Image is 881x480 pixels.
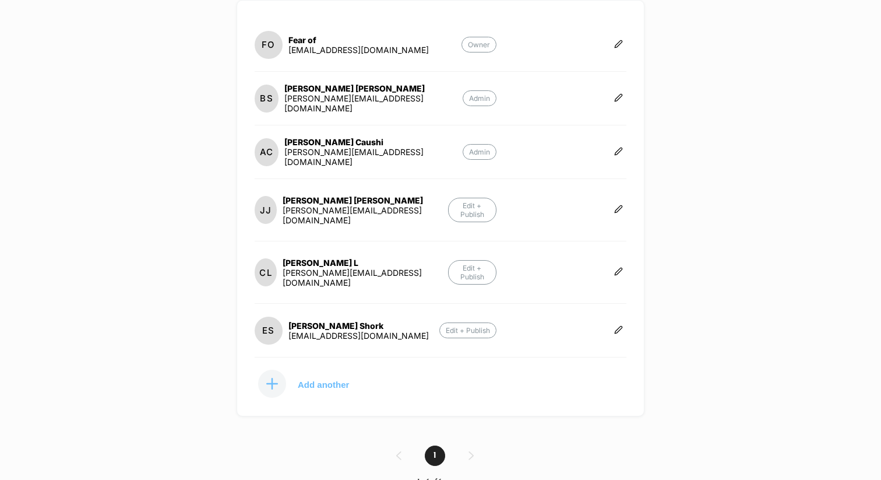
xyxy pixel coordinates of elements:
p: BS [260,93,273,104]
p: Edit + Publish [448,198,496,222]
p: Edit + Publish [439,323,496,338]
p: Owner [461,37,496,52]
p: JJ [260,205,272,216]
div: [EMAIL_ADDRESS][DOMAIN_NAME] [288,45,429,55]
p: Edit + Publish [448,260,496,285]
div: [PERSON_NAME][EMAIL_ADDRESS][DOMAIN_NAME] [284,147,463,167]
p: CL [259,267,272,278]
p: Add another [298,381,349,387]
div: [PERSON_NAME] [PERSON_NAME] [284,83,463,93]
div: [EMAIL_ADDRESS][DOMAIN_NAME] [288,331,429,341]
p: ES [262,325,274,336]
div: [PERSON_NAME][EMAIL_ADDRESS][DOMAIN_NAME] [283,205,448,225]
div: Fear of [288,35,429,45]
div: [PERSON_NAME][EMAIL_ADDRESS][DOMAIN_NAME] [283,268,448,288]
div: [PERSON_NAME] [PERSON_NAME] [283,195,448,205]
div: [PERSON_NAME] Shork [288,321,429,331]
div: [PERSON_NAME] Caushi [284,137,463,147]
button: Add another [255,369,371,398]
div: [PERSON_NAME] L [283,258,448,268]
div: [PERSON_NAME][EMAIL_ADDRESS][DOMAIN_NAME] [284,93,463,113]
p: FO [262,39,275,50]
p: Admin [463,144,496,160]
span: 1 [425,446,445,466]
p: AC [260,146,273,157]
p: Admin [463,90,496,106]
